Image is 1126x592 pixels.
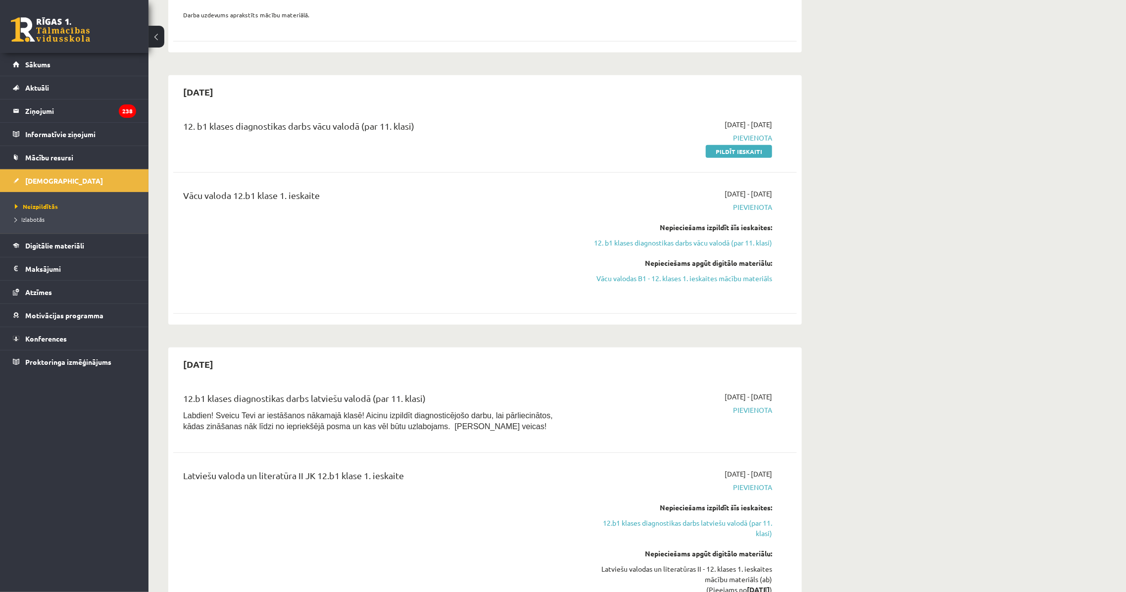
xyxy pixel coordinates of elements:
[183,189,571,207] div: Vācu valoda 12.b1 klase 1. ieskaite
[15,215,139,224] a: Izlabotās
[586,222,772,233] div: Nepieciešams izpildīt šīs ieskaites:
[586,238,772,248] a: 12. b1 klases diagnostikas darbs vācu valodā (par 11. klasi)
[725,189,772,199] span: [DATE] - [DATE]
[586,518,772,539] a: 12.b1 klases diagnostikas darbs latviešu valodā (par 11. klasi)
[586,133,772,143] span: Pievienota
[13,234,136,257] a: Digitālie materiāli
[13,99,136,122] a: Ziņojumi238
[25,257,136,280] legend: Maksājumi
[183,10,571,19] p: Darba uzdevums aprakstīts mācību materiālā.
[173,352,223,376] h2: [DATE]
[586,202,772,212] span: Pievienota
[586,273,772,284] a: Vācu valodas B1 - 12. klases 1. ieskaites mācību materiāls
[11,17,90,42] a: Rīgas 1. Tālmācības vidusskola
[183,119,571,138] div: 12. b1 klases diagnostikas darbs vācu valodā (par 11. klasi)
[183,469,571,487] div: Latviešu valoda un literatūra II JK 12.b1 klase 1. ieskaite
[725,392,772,402] span: [DATE] - [DATE]
[586,502,772,513] div: Nepieciešams izpildīt šīs ieskaites:
[13,146,136,169] a: Mācību resursi
[13,281,136,303] a: Atzīmes
[13,257,136,280] a: Maksājumi
[15,215,45,223] span: Izlabotās
[13,123,136,146] a: Informatīvie ziņojumi
[25,334,67,343] span: Konferences
[25,123,136,146] legend: Informatīvie ziņojumi
[15,202,58,210] span: Neizpildītās
[173,80,223,103] h2: [DATE]
[25,357,111,366] span: Proktoringa izmēģinājums
[119,104,136,118] i: 238
[25,241,84,250] span: Digitālie materiāli
[25,176,103,185] span: [DEMOGRAPHIC_DATA]
[725,469,772,479] span: [DATE] - [DATE]
[25,99,136,122] legend: Ziņojumi
[15,202,139,211] a: Neizpildītās
[586,405,772,415] span: Pievienota
[13,304,136,327] a: Motivācijas programma
[586,482,772,493] span: Pievienota
[586,548,772,559] div: Nepieciešams apgūt digitālo materiālu:
[13,53,136,76] a: Sākums
[13,350,136,373] a: Proktoringa izmēģinājums
[183,411,553,431] span: Labdien! Sveicu Tevi ar iestāšanos nākamajā klasē! Aicinu izpildīt diagnosticējošo darbu, lai pār...
[183,392,571,410] div: 12.b1 klases diagnostikas darbs latviešu valodā (par 11. klasi)
[586,258,772,268] div: Nepieciešams apgūt digitālo materiālu:
[13,327,136,350] a: Konferences
[25,153,73,162] span: Mācību resursi
[725,119,772,130] span: [DATE] - [DATE]
[25,288,52,296] span: Atzīmes
[13,76,136,99] a: Aktuāli
[25,83,49,92] span: Aktuāli
[706,145,772,158] a: Pildīt ieskaiti
[25,60,50,69] span: Sākums
[13,169,136,192] a: [DEMOGRAPHIC_DATA]
[25,311,103,320] span: Motivācijas programma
